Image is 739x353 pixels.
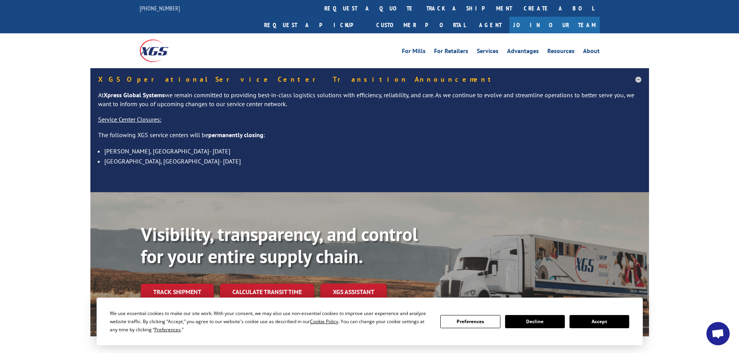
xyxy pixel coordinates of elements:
[310,318,338,325] span: Cookie Policy
[509,17,600,33] a: Join Our Team
[477,48,498,57] a: Services
[97,298,643,345] div: Cookie Consent Prompt
[434,48,468,57] a: For Retailers
[208,131,263,139] strong: permanently closing
[104,156,641,166] li: [GEOGRAPHIC_DATA], [GEOGRAPHIC_DATA]- [DATE]
[505,315,565,328] button: Decline
[110,309,431,334] div: We use essential cookies to make our site work. With your consent, we may also use non-essential ...
[141,284,214,300] a: Track shipment
[98,91,641,115] p: At we remain committed to providing best-in-class logistics solutions with efficiency, reliabilit...
[104,91,165,99] strong: Xpress Global Systems
[258,17,370,33] a: Request a pickup
[98,76,641,83] h5: XGS Operational Service Center Transition Announcement
[141,222,418,269] b: Visibility, transparency, and control for your entire supply chain.
[569,315,629,328] button: Accept
[402,48,426,57] a: For Mills
[583,48,600,57] a: About
[98,131,641,146] p: The following XGS service centers will be :
[320,284,387,300] a: XGS ASSISTANT
[440,315,500,328] button: Preferences
[706,322,730,345] a: Open chat
[154,326,181,333] span: Preferences
[471,17,509,33] a: Agent
[370,17,471,33] a: Customer Portal
[547,48,575,57] a: Resources
[98,115,161,123] u: Service Center Closures:
[140,4,180,12] a: [PHONE_NUMBER]
[220,284,314,300] a: Calculate transit time
[104,146,641,156] li: [PERSON_NAME], [GEOGRAPHIC_DATA]- [DATE]
[507,48,539,57] a: Advantages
